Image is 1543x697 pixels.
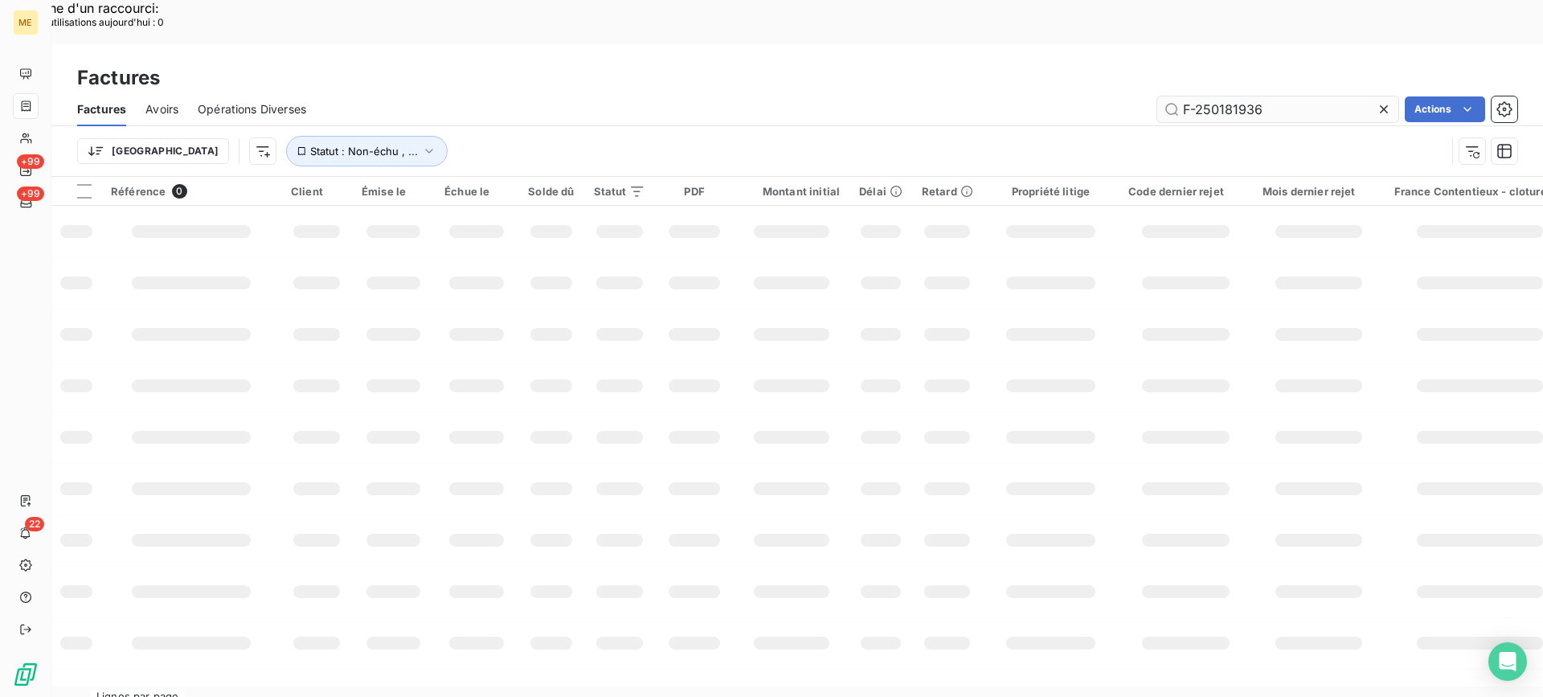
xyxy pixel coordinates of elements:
span: +99 [17,154,44,169]
div: Client [291,185,342,198]
div: Mois dernier rejet [1263,185,1375,198]
span: Statut : Non-échu , ... [310,145,418,158]
span: Avoirs [145,101,178,117]
button: Actions [1405,96,1485,122]
span: +99 [17,187,44,201]
div: Montant initial [743,185,840,198]
img: Logo LeanPay [13,662,39,687]
div: Retard [922,185,973,198]
button: Statut : Non-échu , ... [286,136,448,166]
div: Statut [594,185,646,198]
h3: Factures [77,64,160,92]
input: Rechercher [1157,96,1398,122]
div: Solde dû [528,185,574,198]
div: Open Intercom Messenger [1488,642,1527,681]
span: 22 [25,517,44,531]
span: Référence [111,185,166,198]
div: Propriété litige [993,185,1109,198]
span: Factures [77,101,126,117]
button: [GEOGRAPHIC_DATA] [77,138,229,164]
div: Émise le [362,185,425,198]
span: 0 [172,184,186,199]
div: PDF [665,185,723,198]
span: Opérations Diverses [198,101,306,117]
div: Code dernier rejet [1128,185,1243,198]
div: Échue le [444,185,509,198]
div: Délai [859,185,902,198]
